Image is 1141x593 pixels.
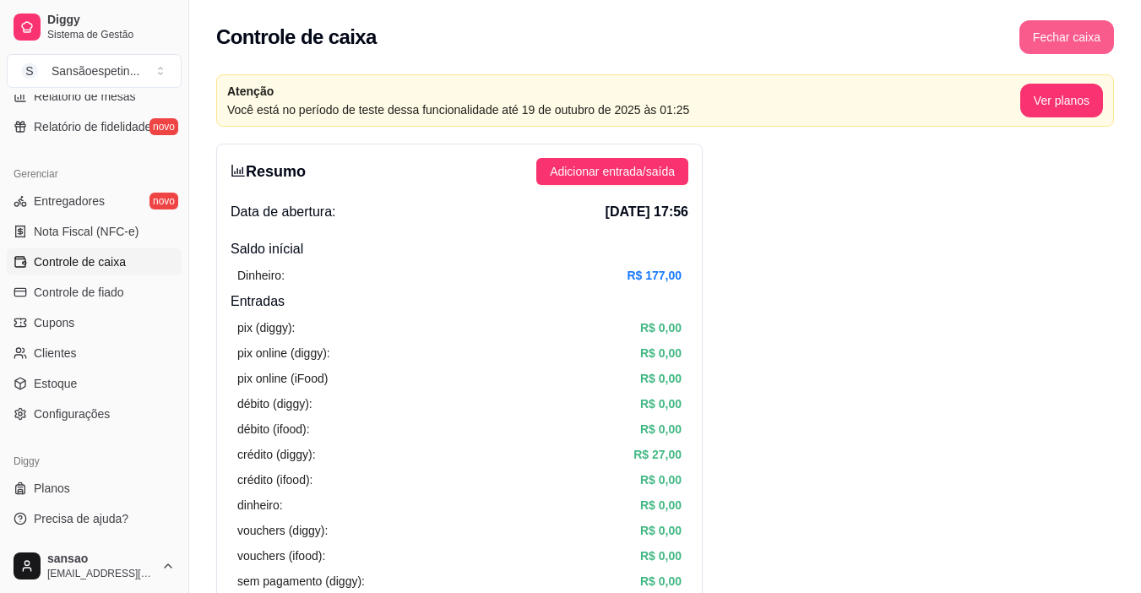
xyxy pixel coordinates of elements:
[640,496,682,514] article: R$ 0,00
[7,340,182,367] a: Clientes
[237,572,365,590] article: sem pagamento (diggy):
[1020,94,1103,107] a: Ver planos
[7,475,182,502] a: Planos
[231,202,336,222] span: Data de abertura:
[7,218,182,245] a: Nota Fiscal (NFC-e)
[640,471,682,489] article: R$ 0,00
[47,552,155,567] span: sansao
[34,375,77,392] span: Estoque
[1019,20,1114,54] button: Fechar caixa
[34,405,110,422] span: Configurações
[231,291,688,312] h4: Entradas
[1020,84,1103,117] button: Ver planos
[536,158,688,185] button: Adicionar entrada/saída
[7,248,182,275] a: Controle de caixa
[640,394,682,413] article: R$ 0,00
[7,448,182,475] div: Diggy
[237,420,310,438] article: débito (ifood):
[640,344,682,362] article: R$ 0,00
[47,567,155,580] span: [EMAIL_ADDRESS][DOMAIN_NAME]
[7,113,182,140] a: Relatório de fidelidadenovo
[34,480,70,497] span: Planos
[237,445,316,464] article: crédito (diggy):
[640,547,682,565] article: R$ 0,00
[640,572,682,590] article: R$ 0,00
[237,344,330,362] article: pix online (diggy):
[231,163,246,178] span: bar-chart
[237,496,283,514] article: dinheiro:
[7,83,182,110] a: Relatório de mesas
[34,223,139,240] span: Nota Fiscal (NFC-e)
[231,239,688,259] h4: Saldo inícial
[640,420,682,438] article: R$ 0,00
[237,369,328,388] article: pix online (iFood)
[7,505,182,532] a: Precisa de ajuda?
[216,24,377,51] h2: Controle de caixa
[7,370,182,397] a: Estoque
[550,162,675,181] span: Adicionar entrada/saída
[7,546,182,586] button: sansao[EMAIL_ADDRESS][DOMAIN_NAME]
[227,82,1020,101] article: Atenção
[606,202,688,222] span: [DATE] 17:56
[34,284,124,301] span: Controle de fiado
[34,193,105,209] span: Entregadores
[231,160,306,183] h3: Resumo
[627,266,682,285] article: R$ 177,00
[640,521,682,540] article: R$ 0,00
[7,7,182,47] a: DiggySistema de Gestão
[237,471,312,489] article: crédito (ifood):
[7,54,182,88] button: Select a team
[47,13,175,28] span: Diggy
[7,160,182,188] div: Gerenciar
[7,400,182,427] a: Configurações
[237,394,312,413] article: débito (diggy):
[34,118,151,135] span: Relatório de fidelidade
[21,63,38,79] span: S
[633,445,682,464] article: R$ 27,00
[34,88,136,105] span: Relatório de mesas
[227,101,1020,119] article: Você está no período de teste dessa funcionalidade até 19 de outubro de 2025 às 01:25
[237,318,295,337] article: pix (diggy):
[34,253,126,270] span: Controle de caixa
[7,309,182,336] a: Cupons
[52,63,139,79] div: Sansãoespetin ...
[7,279,182,306] a: Controle de fiado
[7,188,182,215] a: Entregadoresnovo
[34,314,74,331] span: Cupons
[237,547,325,565] article: vouchers (ifood):
[34,345,77,362] span: Clientes
[640,318,682,337] article: R$ 0,00
[640,369,682,388] article: R$ 0,00
[237,266,285,285] article: Dinheiro:
[237,521,328,540] article: vouchers (diggy):
[47,28,175,41] span: Sistema de Gestão
[34,510,128,527] span: Precisa de ajuda?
